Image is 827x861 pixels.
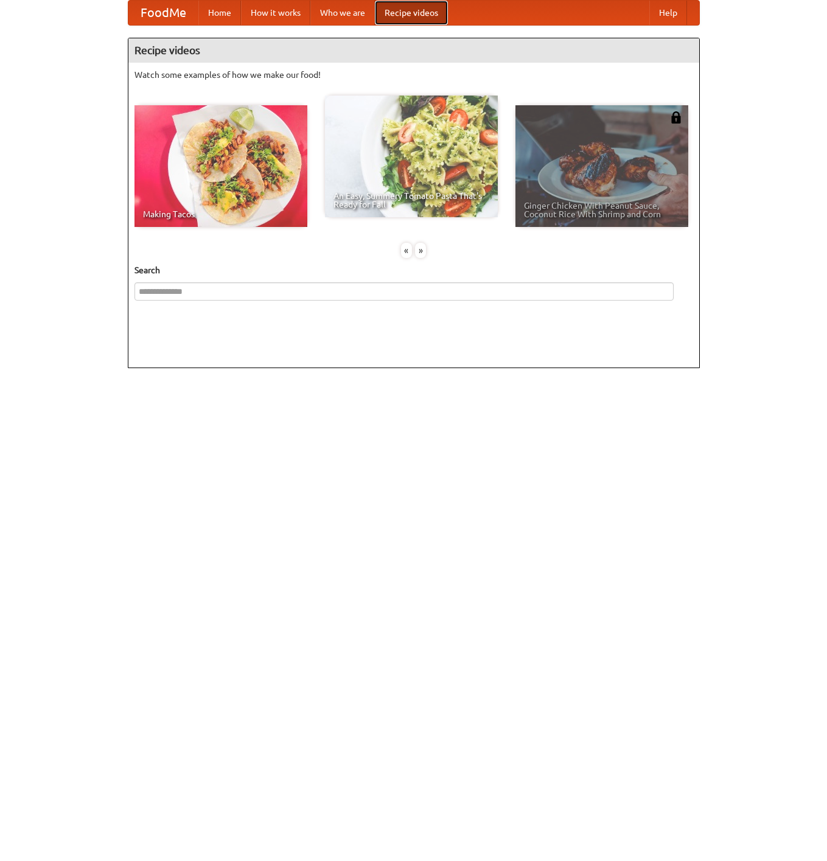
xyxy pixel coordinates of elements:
a: FoodMe [128,1,198,25]
a: An Easy, Summery Tomato Pasta That's Ready for Fall [325,96,498,217]
span: Making Tacos [143,210,299,218]
p: Watch some examples of how we make our food! [134,69,693,81]
h5: Search [134,264,693,276]
a: Home [198,1,241,25]
div: » [415,243,426,258]
img: 483408.png [670,111,682,124]
a: Help [649,1,687,25]
h4: Recipe videos [128,38,699,63]
div: « [401,243,412,258]
a: Recipe videos [375,1,448,25]
a: Who we are [310,1,375,25]
a: How it works [241,1,310,25]
a: Making Tacos [134,105,307,227]
span: An Easy, Summery Tomato Pasta That's Ready for Fall [333,192,489,209]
